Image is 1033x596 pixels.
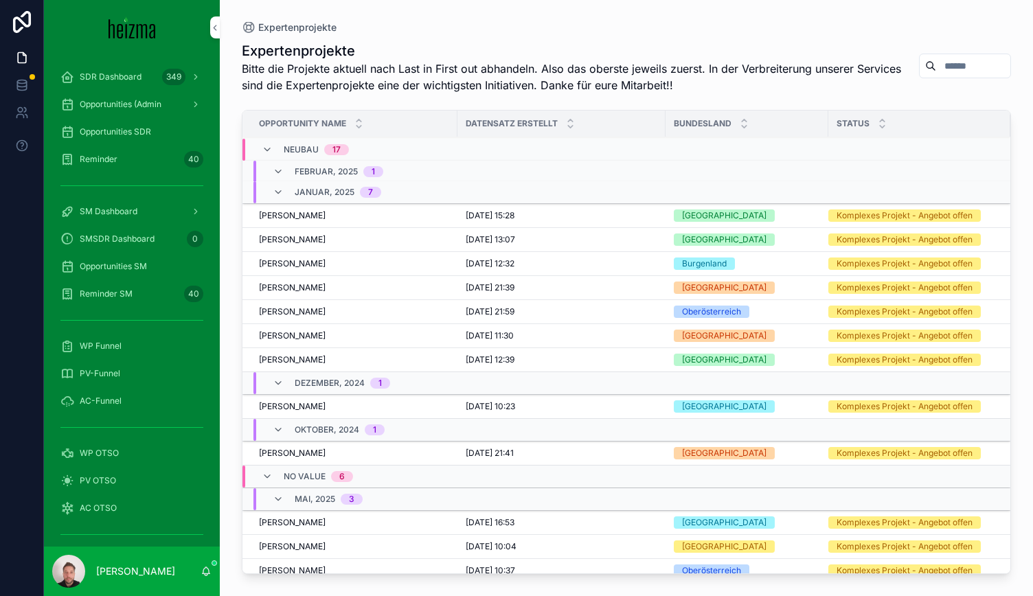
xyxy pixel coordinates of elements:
div: [GEOGRAPHIC_DATA] [682,540,767,553]
a: [GEOGRAPHIC_DATA] [674,447,820,459]
a: Komplexes Projekt - Angebot offen [828,540,994,553]
div: [GEOGRAPHIC_DATA] [682,447,767,459]
a: [DATE] 12:39 [466,354,657,365]
a: [PERSON_NAME] [259,565,449,576]
a: [GEOGRAPHIC_DATA] [674,354,820,366]
a: Komplexes Projekt - Angebot offen [828,447,994,459]
span: Dezember, 2024 [295,378,365,389]
span: [PERSON_NAME] [259,541,326,552]
span: [PERSON_NAME] [259,234,326,245]
div: scrollable content [44,55,220,547]
span: [DATE] 10:37 [466,565,515,576]
span: [PERSON_NAME] [259,401,326,412]
a: Burgenland [674,257,820,270]
span: [DATE] 13:07 [466,234,515,245]
div: 7 [368,187,373,198]
a: Komplexes Projekt - Angebot offen [828,209,994,222]
a: WP OTSO [52,441,212,466]
div: Komplexes Projekt - Angebot offen [837,447,973,459]
div: [GEOGRAPHIC_DATA] [682,209,767,222]
a: [DATE] 21:39 [466,282,657,293]
div: Oberösterreich [682,306,741,318]
a: Opportunities SDR [52,119,212,144]
span: Reminder [80,154,117,165]
span: Reminder SM [80,288,133,299]
a: [GEOGRAPHIC_DATA] [674,516,820,529]
a: [PERSON_NAME] [259,282,449,293]
div: Komplexes Projekt - Angebot offen [837,516,973,529]
a: [GEOGRAPHIC_DATA] [674,540,820,553]
div: 0 [187,231,203,247]
span: [PERSON_NAME] [259,258,326,269]
a: [GEOGRAPHIC_DATA] [674,233,820,246]
a: Komplexes Projekt - Angebot offen [828,306,994,318]
a: Reminder SM40 [52,282,212,306]
div: Komplexes Projekt - Angebot offen [837,564,973,577]
div: Oberösterreich [682,564,741,577]
span: [DATE] 21:39 [466,282,514,293]
a: Komplexes Projekt - Angebot offen [828,516,994,529]
span: Opportunities SM [80,261,147,272]
a: [PERSON_NAME] [259,401,449,412]
span: [PERSON_NAME] [259,517,326,528]
a: Komplexes Projekt - Angebot offen [828,282,994,294]
div: [GEOGRAPHIC_DATA] [682,516,767,529]
a: [DATE] 16:53 [466,517,657,528]
a: [DATE] 11:30 [466,330,657,341]
a: Komplexes Projekt - Angebot offen [828,400,994,413]
div: [GEOGRAPHIC_DATA] [682,330,767,342]
span: [PERSON_NAME] [259,565,326,576]
a: WP Funnel [52,334,212,358]
span: SDR Dashboard [80,71,141,82]
a: Opportunities (Admin [52,92,212,117]
a: Komplexes Projekt - Angebot offen [828,564,994,577]
span: [PERSON_NAME] [259,354,326,365]
div: Komplexes Projekt - Angebot offen [837,233,973,246]
a: [PERSON_NAME] [259,234,449,245]
span: SM Dashboard [80,206,137,217]
a: Oberösterreich [674,306,820,318]
span: [PERSON_NAME] [259,210,326,221]
div: 1 [372,166,375,177]
span: Opportunity Name [259,118,346,129]
a: [DATE] 10:04 [466,541,657,552]
span: [PERSON_NAME] [259,330,326,341]
img: App logo [109,16,156,38]
span: Januar, 2025 [295,187,354,198]
span: [DATE] 16:53 [466,517,514,528]
span: AC-Funnel [80,396,122,406]
div: 3 [349,494,354,505]
span: PV-Funnel [80,368,120,379]
a: [GEOGRAPHIC_DATA] [674,209,820,222]
a: [DATE] 21:59 [466,306,657,317]
span: Februar, 2025 [295,166,358,177]
span: Oktober, 2024 [295,424,359,435]
a: [PERSON_NAME] [259,210,449,221]
span: [DATE] 10:04 [466,541,516,552]
a: [PERSON_NAME] [259,448,449,459]
div: Komplexes Projekt - Angebot offen [837,540,973,553]
span: [DATE] 11:30 [466,330,514,341]
span: Bundesland [674,118,731,129]
a: SM Dashboard [52,199,212,224]
div: 17 [332,144,341,155]
div: [GEOGRAPHIC_DATA] [682,233,767,246]
a: [DATE] 10:37 [466,565,657,576]
span: WP Funnel [80,341,122,352]
span: AC OTSO [80,503,117,514]
div: Komplexes Projekt - Angebot offen [837,354,973,366]
a: Komplexes Projekt - Angebot offen [828,257,994,270]
a: [DATE] 10:23 [466,401,657,412]
a: Komplexes Projekt - Angebot offen [828,233,994,246]
div: Komplexes Projekt - Angebot offen [837,400,973,413]
div: 1 [378,378,382,389]
div: [GEOGRAPHIC_DATA] [682,400,767,413]
a: [PERSON_NAME] [259,541,449,552]
span: [PERSON_NAME] [259,448,326,459]
div: Komplexes Projekt - Angebot offen [837,257,973,270]
a: [DATE] 15:28 [466,210,657,221]
span: [PERSON_NAME] [259,306,326,317]
a: Oberösterreich [674,564,820,577]
a: Komplexes Projekt - Angebot offen [828,354,994,366]
a: [GEOGRAPHIC_DATA] [674,400,820,413]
